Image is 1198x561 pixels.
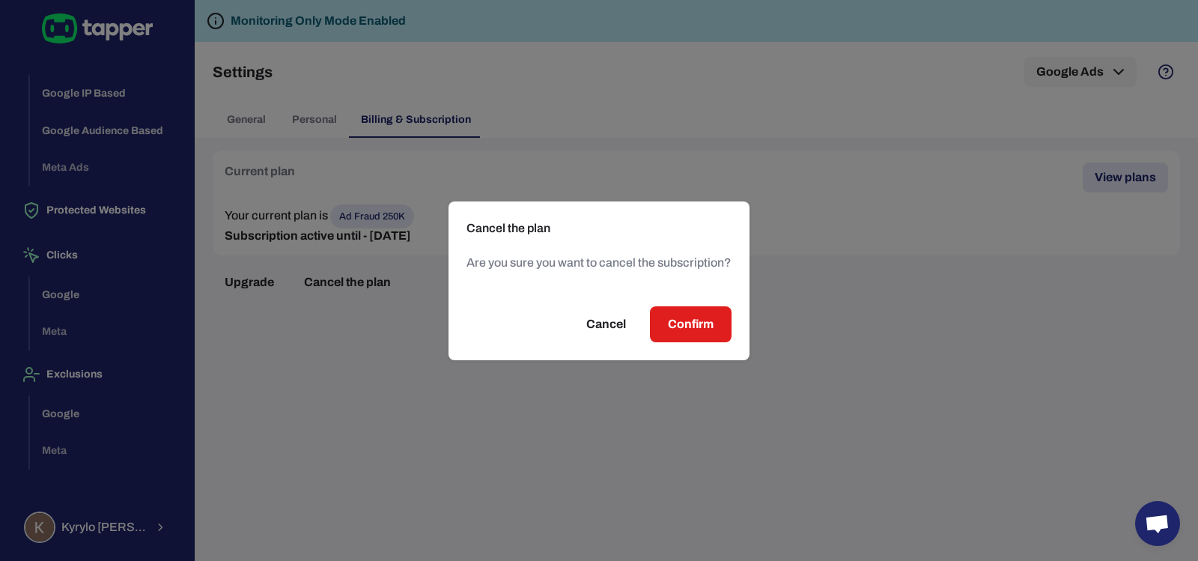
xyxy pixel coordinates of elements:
[466,255,732,270] p: Are you sure you want to cancel the subscription?
[668,315,714,333] span: Confirm
[568,306,644,342] button: Cancel
[650,306,732,342] button: Confirm
[449,201,749,255] h2: Cancel the plan
[1135,501,1180,546] a: Відкритий чат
